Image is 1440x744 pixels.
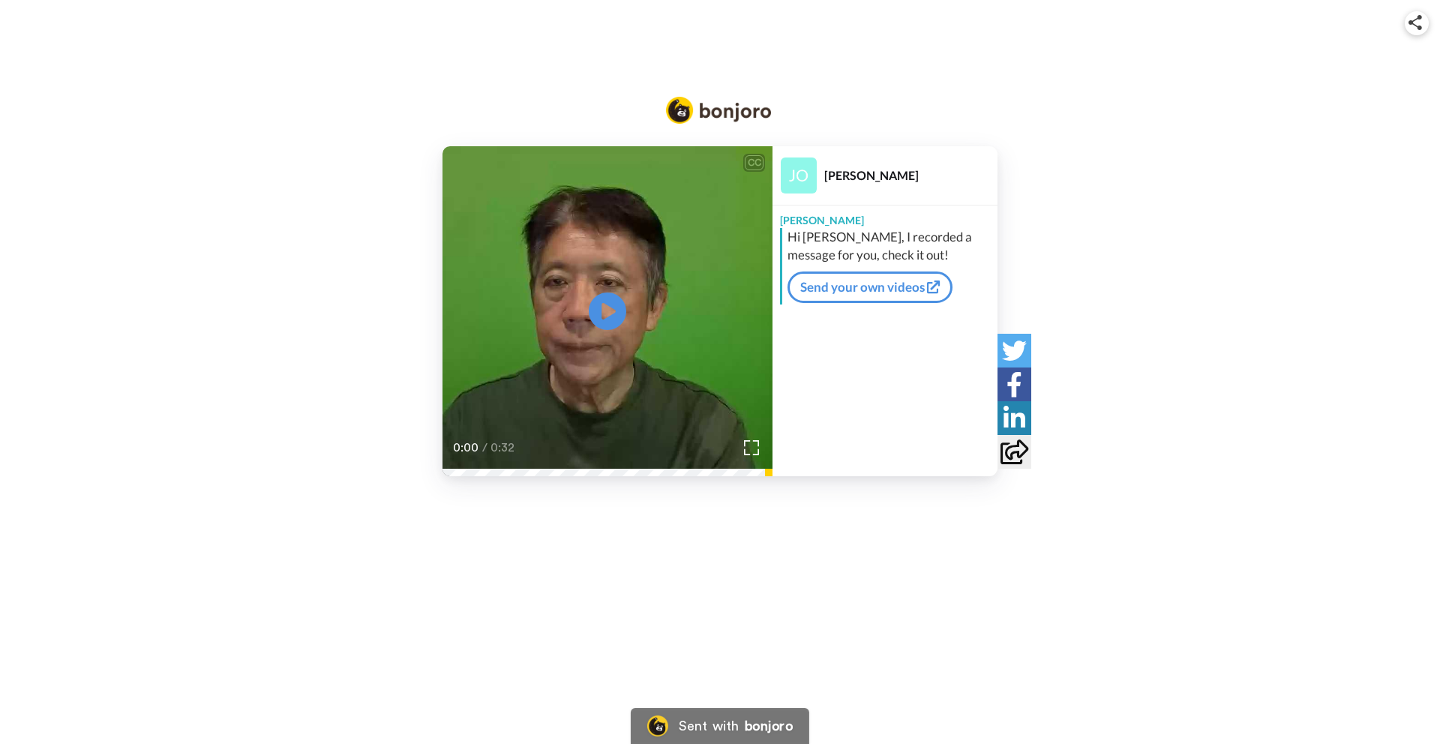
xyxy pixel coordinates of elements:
[787,271,952,303] a: Send your own videos
[453,439,479,457] span: 0:00
[781,157,817,193] img: Profile Image
[1408,15,1422,30] img: ic_share.svg
[744,440,759,455] img: Full screen
[772,205,997,228] div: [PERSON_NAME]
[482,439,487,457] span: /
[490,439,517,457] span: 0:32
[666,97,771,124] img: Bonjoro Logo
[824,168,997,182] div: [PERSON_NAME]
[745,155,763,170] div: CC
[787,228,994,264] div: Hi [PERSON_NAME], I recorded a message for you, check it out!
